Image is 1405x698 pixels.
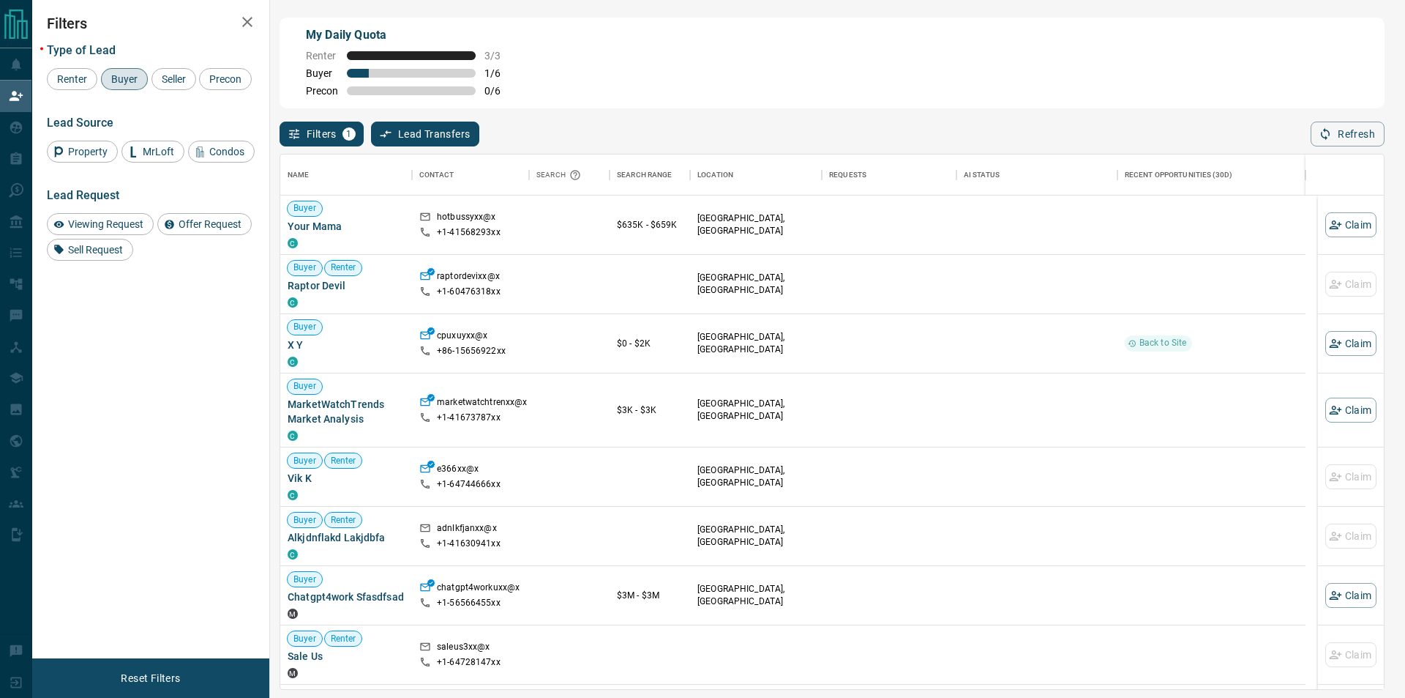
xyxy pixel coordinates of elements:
[106,73,143,85] span: Buyer
[121,141,184,163] div: MrLoft
[52,73,92,85] span: Renter
[437,582,520,597] p: chatgpt4workuxx@x
[288,514,322,527] span: Buyer
[344,129,354,139] span: 1
[484,50,517,62] span: 3 / 3
[288,219,405,234] span: Your Mama
[822,155,956,196] div: Requests
[63,244,128,256] span: Sell Request
[288,357,298,367] div: condos.ca
[47,141,118,163] div: Property
[288,549,298,560] div: condos.ca
[412,155,529,196] div: Contact
[697,583,814,608] p: [GEOGRAPHIC_DATA], [GEOGRAPHIC_DATA]
[964,155,1000,196] div: AI Status
[325,514,362,527] span: Renter
[617,218,683,231] p: $635K - $659K
[288,397,405,426] span: MarketWatchTrends Market Analysis
[325,633,362,645] span: Renter
[47,239,133,261] div: Sell Request
[1325,331,1376,356] button: Claim
[437,478,501,491] p: +1- 64744666xx
[288,261,322,274] span: Buyer
[47,15,255,32] h2: Filters
[437,286,501,298] p: +1- 60476318xx
[204,73,247,85] span: Precon
[956,155,1117,196] div: AI Status
[101,68,148,90] div: Buyer
[288,431,298,441] div: condos.ca
[617,337,683,350] p: $0 - $2K
[437,211,496,226] p: hotbussyxx@x
[437,226,501,239] p: +1- 41568293xx
[697,272,814,297] p: [GEOGRAPHIC_DATA], [GEOGRAPHIC_DATA]
[204,146,250,157] span: Condos
[157,213,252,235] div: Offer Request
[419,155,454,196] div: Contact
[47,116,113,130] span: Lead Source
[288,155,310,196] div: Name
[437,270,500,286] p: raptordevixx@x
[437,330,487,345] p: cpuxuyxx@x
[288,338,405,352] span: X Y
[288,609,298,619] div: mrloft.ca
[288,455,322,467] span: Buyer
[697,464,814,489] p: [GEOGRAPHIC_DATA], [GEOGRAPHIC_DATA]
[157,73,191,85] span: Seller
[288,633,322,645] span: Buyer
[306,67,338,79] span: Buyer
[288,380,322,393] span: Buyer
[437,396,527,412] p: marketwatchtrenxx@x
[173,218,247,230] span: Offer Request
[199,68,252,90] div: Precon
[610,155,690,196] div: Search Range
[306,50,338,62] span: Renter
[288,321,322,333] span: Buyer
[288,530,405,545] span: Alkjdnflakd Lakjdbfa
[617,404,683,417] p: $3K - $3K
[288,490,298,500] div: condos.ca
[484,85,517,97] span: 0 / 6
[306,26,517,44] p: My Daily Quota
[288,590,405,604] span: Chatgpt4work Sfasdfsad
[325,455,362,467] span: Renter
[697,398,814,423] p: [GEOGRAPHIC_DATA], [GEOGRAPHIC_DATA]
[437,597,501,609] p: +1- 56566455xx
[288,297,298,308] div: condos.ca
[829,155,866,196] div: Requests
[288,573,322,586] span: Buyer
[63,218,149,230] span: Viewing Request
[63,146,113,157] span: Property
[151,68,196,90] div: Seller
[617,589,683,602] p: $3M - $3M
[697,155,733,196] div: Location
[697,524,814,549] p: [GEOGRAPHIC_DATA], [GEOGRAPHIC_DATA]
[1134,337,1193,349] span: Back to Site
[1325,212,1376,237] button: Claim
[288,278,405,293] span: Raptor Devil
[1325,398,1376,423] button: Claim
[437,345,506,357] p: +86- 15656922xx
[437,538,501,550] p: +1- 41630941xx
[288,238,298,248] div: condos.ca
[111,666,190,691] button: Reset Filters
[371,122,480,146] button: Lead Transfers
[288,649,405,664] span: Sale Us
[47,68,97,90] div: Renter
[484,67,517,79] span: 1 / 6
[325,261,362,274] span: Renter
[617,155,672,196] div: Search Range
[1311,122,1385,146] button: Refresh
[188,141,255,163] div: Condos
[690,155,822,196] div: Location
[280,155,412,196] div: Name
[280,122,364,146] button: Filters1
[47,213,154,235] div: Viewing Request
[1125,155,1232,196] div: Recent Opportunities (30d)
[697,331,814,356] p: [GEOGRAPHIC_DATA], [GEOGRAPHIC_DATA]
[306,85,338,97] span: Precon
[697,212,814,237] p: [GEOGRAPHIC_DATA], [GEOGRAPHIC_DATA]
[288,668,298,678] div: mrloft.ca
[288,471,405,486] span: Vik K
[437,656,501,669] p: +1- 64728147xx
